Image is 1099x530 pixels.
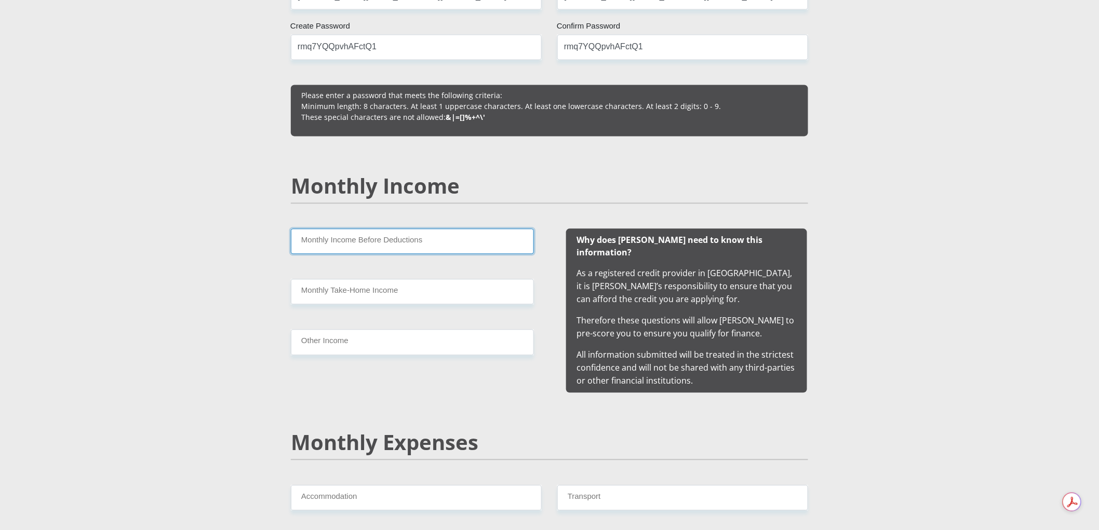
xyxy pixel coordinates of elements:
[291,34,542,60] input: Create Password
[577,234,797,386] span: As a registered credit provider in [GEOGRAPHIC_DATA], it is [PERSON_NAME]’s responsibility to ens...
[446,112,485,122] b: &|=[]%+^\'
[291,173,808,198] h2: Monthly Income
[557,34,808,60] input: Confirm Password
[301,90,798,123] p: Please enter a password that meets the following criteria: Minimum length: 8 characters. At least...
[291,228,534,254] input: Monthly Income Before Deductions
[291,279,534,304] input: Monthly Take Home Income
[291,329,534,355] input: Other Income
[291,430,808,455] h2: Monthly Expenses
[557,485,808,510] input: Expenses - Transport
[577,234,762,258] b: Why does [PERSON_NAME] need to know this information?
[291,485,542,510] input: Expenses - Accommodation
